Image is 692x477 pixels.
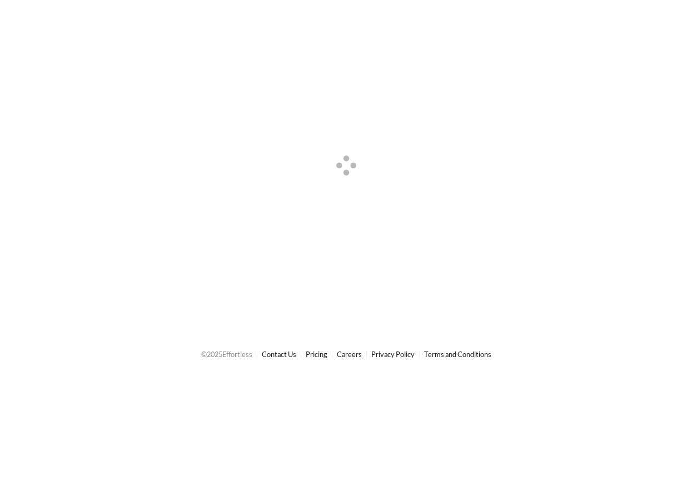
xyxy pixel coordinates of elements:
[262,350,296,359] a: Contact Us
[337,350,362,359] a: Careers
[201,350,252,359] span: © 2025 Effortless
[424,350,491,359] a: Terms and Conditions
[306,350,327,359] a: Pricing
[371,350,415,359] a: Privacy Policy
